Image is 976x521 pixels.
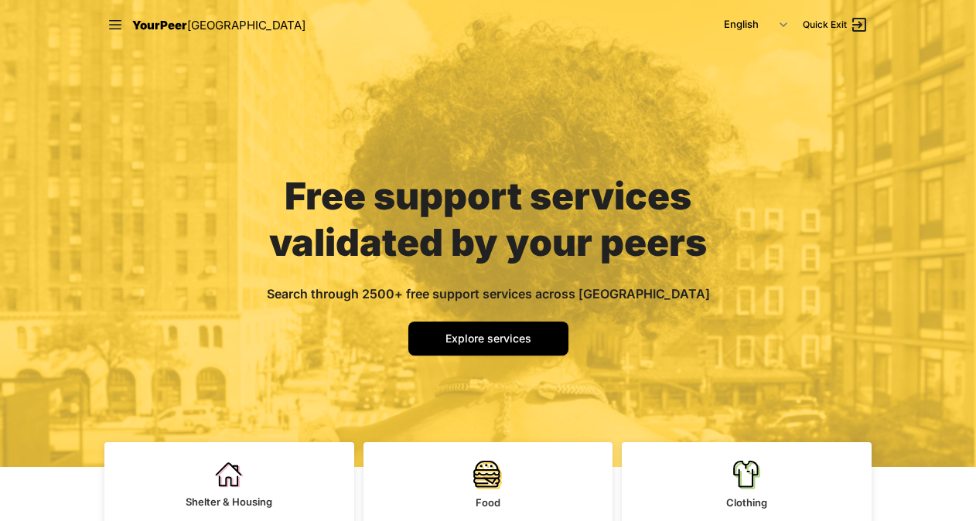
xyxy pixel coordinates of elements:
[187,18,305,32] span: [GEOGRAPHIC_DATA]
[269,173,707,265] span: Free support services validated by your peers
[476,496,500,509] span: Food
[267,286,710,301] span: Search through 2500+ free support services across [GEOGRAPHIC_DATA]
[186,495,272,508] span: Shelter & Housing
[726,496,767,509] span: Clothing
[803,15,869,34] a: Quick Exit
[445,332,531,345] span: Explore services
[132,18,187,32] span: YourPeer
[408,322,568,356] a: Explore services
[132,15,305,35] a: YourPeer[GEOGRAPHIC_DATA]
[803,19,847,31] span: Quick Exit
